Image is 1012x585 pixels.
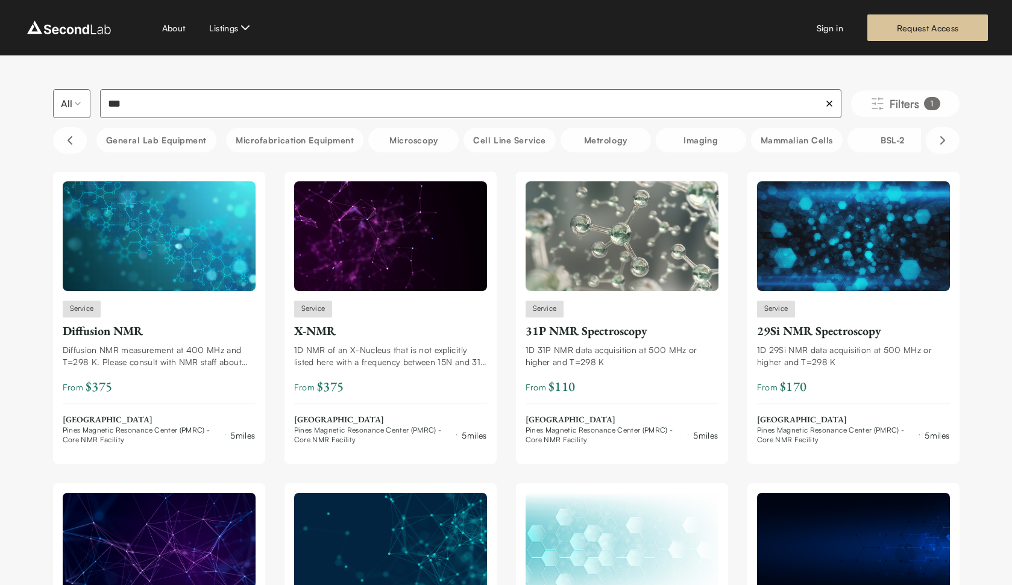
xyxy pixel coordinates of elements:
span: Pines Magnetic Resonance Center (PMRC) - Core NMR Facility [63,425,220,445]
span: $ 375 [86,378,112,396]
span: From [757,378,807,396]
a: 31P NMR SpectroscopyService31P NMR Spectroscopy1D 31P NMR data acquisition at 500 MHz or higher a... [526,181,718,445]
button: Select listing type [53,89,90,118]
span: From [63,378,113,396]
div: 5 miles [230,429,255,442]
div: Diffusion NMR [63,322,256,339]
button: BSL-2 [847,128,938,152]
span: [GEOGRAPHIC_DATA] [294,414,487,426]
div: X-NMR [294,322,487,339]
button: Mammalian Cells [751,128,843,152]
button: Imaging [656,128,746,152]
button: Microscopy [368,128,459,152]
span: [GEOGRAPHIC_DATA] [757,414,950,426]
div: 1D NMR of an X-Nucleus that is not explicitly listed here with a frequency between 15N and 31P at... [294,344,487,368]
div: 1D 29Si NMR data acquisition at 500 MHz or higher and T=298 K [757,344,950,368]
span: Service [63,301,101,318]
span: [GEOGRAPHIC_DATA] [63,414,256,426]
a: Request Access [867,14,988,41]
a: Sign in [817,22,843,34]
button: Scroll left [53,127,87,154]
div: 5 miles [462,429,486,442]
div: Diffusion NMR measurement at 400 MHz and T=298 K. Please consult with NMR staff about project det... [63,344,256,368]
button: Listings [209,20,253,35]
span: Service [757,301,796,318]
span: Pines Magnetic Resonance Center (PMRC) - Core NMR Facility [526,425,683,445]
span: [GEOGRAPHIC_DATA] [526,414,718,426]
button: Scroll right [926,127,960,154]
div: 5 miles [925,429,949,442]
img: 31P NMR Spectroscopy [526,181,718,291]
span: Pines Magnetic Resonance Center (PMRC) - Core NMR Facility [757,425,914,445]
button: Microfabrication Equipment [226,128,363,152]
a: X-NMRServiceX-NMR1D NMR of an X-Nucleus that is not explicitly listed here with a frequency betwe... [294,181,487,445]
div: 31P NMR Spectroscopy [526,322,718,339]
button: Cell line service [464,128,555,152]
a: About [162,22,186,34]
img: Diffusion NMR [63,181,256,291]
span: $ 375 [317,378,344,396]
button: Metrology [561,128,651,152]
a: 29Si NMR SpectroscopyService29Si NMR Spectroscopy1D 29Si NMR data acquisition at 500 MHz or highe... [757,181,950,445]
img: X-NMR [294,181,487,291]
span: Service [526,301,564,318]
span: $ 110 [548,378,575,396]
span: Pines Magnetic Resonance Center (PMRC) - Core NMR Facility [294,425,451,445]
span: From [526,378,576,396]
button: Filters [851,90,960,117]
img: logo [24,18,114,37]
button: General Lab equipment [96,128,217,152]
span: From [294,378,344,396]
a: Diffusion NMRServiceDiffusion NMRDiffusion NMR measurement at 400 MHz and T=298 K. Please consult... [63,181,256,445]
span: $ 170 [780,378,806,396]
span: Filters [890,95,920,112]
div: 29Si NMR Spectroscopy [757,322,950,339]
img: 29Si NMR Spectroscopy [757,181,950,291]
div: 1D 31P NMR data acquisition at 500 MHz or higher and T=298 K [526,344,718,368]
div: 5 miles [693,429,718,442]
span: Service [294,301,333,318]
div: 1 [924,97,940,110]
